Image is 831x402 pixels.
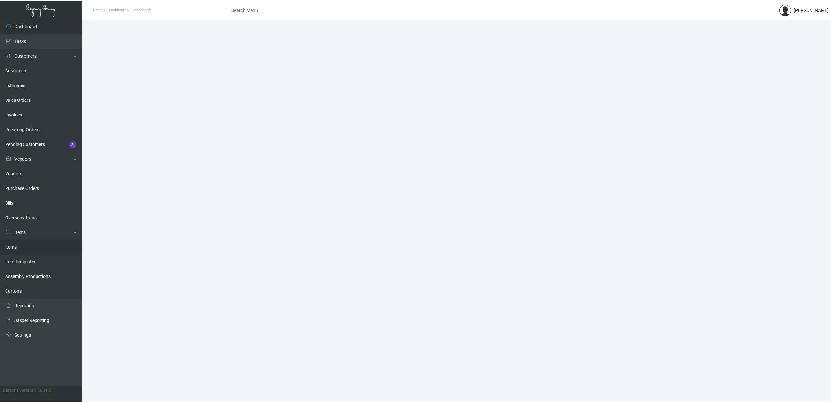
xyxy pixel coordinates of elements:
img: admin@bootstrapmaster.com [779,5,791,16]
span: Dashboard [109,8,126,12]
span: Home [93,8,103,12]
div: [PERSON_NAME] [794,7,829,14]
span: Dashboards [132,8,152,12]
div: Current version: [3,387,36,394]
div: 0.51.2 [38,387,52,394]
